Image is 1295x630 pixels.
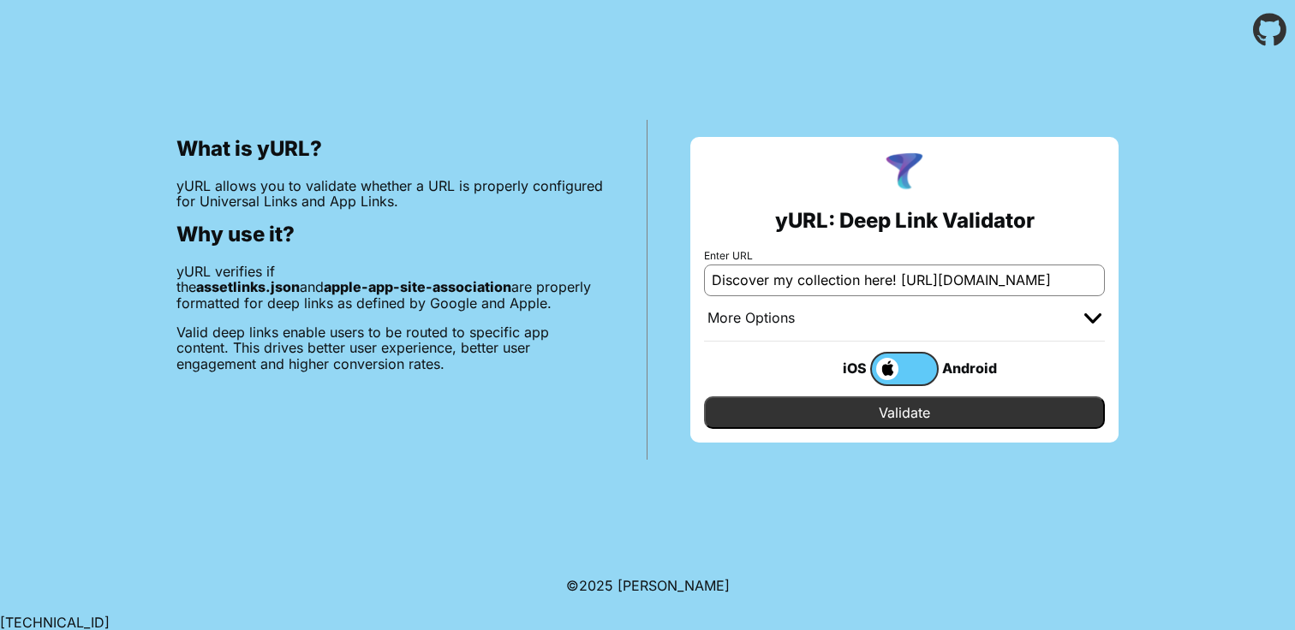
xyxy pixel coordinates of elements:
div: More Options [707,310,795,327]
h2: Why use it? [176,223,604,247]
b: apple-app-site-association [324,278,511,295]
footer: © [566,557,730,614]
input: Validate [704,396,1105,429]
span: 2025 [579,577,613,594]
h2: What is yURL? [176,137,604,161]
div: iOS [802,357,870,379]
p: Valid deep links enable users to be routed to specific app content. This drives better user exper... [176,324,604,371]
p: yURL allows you to validate whether a URL is properly configured for Universal Links and App Links. [176,178,604,210]
img: yURL Logo [882,151,927,195]
input: e.g. https://app.chayev.com/xyx [704,264,1105,295]
b: assetlinks.json [196,278,300,295]
a: Michael Ibragimchayev's Personal Site [618,577,730,594]
img: chevron [1084,313,1101,324]
p: yURL verifies if the and are properly formatted for deep links as defined by Google and Apple. [176,264,604,311]
h2: yURL: Deep Link Validator [775,209,1035,233]
label: Enter URL [704,250,1105,262]
div: Android [939,357,1007,379]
